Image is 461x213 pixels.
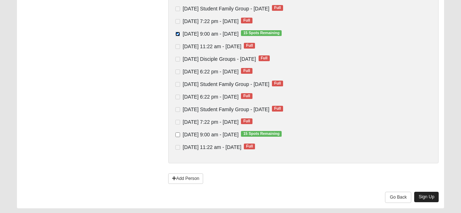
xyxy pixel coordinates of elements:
[175,82,180,87] input: [DATE] Student Family Group - [DATE]Full
[244,144,255,149] span: Full
[175,107,180,112] input: [DATE] Student Family Group - [DATE]Full
[241,18,252,23] span: Full
[414,192,439,202] a: Sign Up
[175,132,180,137] input: [DATE] 9:00 am - [DATE]15 Spots Remaining
[183,6,269,12] span: [DATE] Student Family Group - [DATE]
[272,81,283,86] span: Full
[272,5,283,11] span: Full
[385,192,411,203] a: Go Back
[183,132,238,137] span: [DATE] 9:00 am - [DATE]
[183,94,238,100] span: [DATE] 6:22 pm - [DATE]
[183,31,238,37] span: [DATE] 9:00 am - [DATE]
[175,57,180,62] input: [DATE] Disciple Groups - [DATE]Full
[183,106,269,112] span: [DATE] Student Family Group - [DATE]
[183,81,269,87] span: [DATE] Student Family Group - [DATE]
[241,118,252,124] span: Full
[168,173,203,184] a: Add Person
[183,18,238,24] span: [DATE] 7:22 pm - [DATE]
[241,93,252,99] span: Full
[183,56,256,62] span: [DATE] Disciple Groups - [DATE]
[175,32,180,36] input: [DATE] 9:00 am - [DATE]15 Spots Remaining
[175,19,180,24] input: [DATE] 7:22 pm - [DATE]Full
[259,55,270,61] span: Full
[183,69,238,74] span: [DATE] 6:22 pm - [DATE]
[175,145,180,150] input: [DATE] 11:22 am - [DATE]Full
[183,119,238,125] span: [DATE] 7:22 pm - [DATE]
[244,43,255,49] span: Full
[175,69,180,74] input: [DATE] 6:22 pm - [DATE]Full
[241,131,282,137] span: 15 Spots Remaining
[272,106,283,112] span: Full
[183,144,241,150] span: [DATE] 11:22 am - [DATE]
[183,44,241,49] span: [DATE] 11:22 am - [DATE]
[175,6,180,11] input: [DATE] Student Family Group - [DATE]Full
[241,30,282,36] span: 15 Spots Remaining
[241,68,252,74] span: Full
[175,44,180,49] input: [DATE] 11:22 am - [DATE]Full
[175,120,180,124] input: [DATE] 7:22 pm - [DATE]Full
[175,95,180,99] input: [DATE] 6:22 pm - [DATE]Full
